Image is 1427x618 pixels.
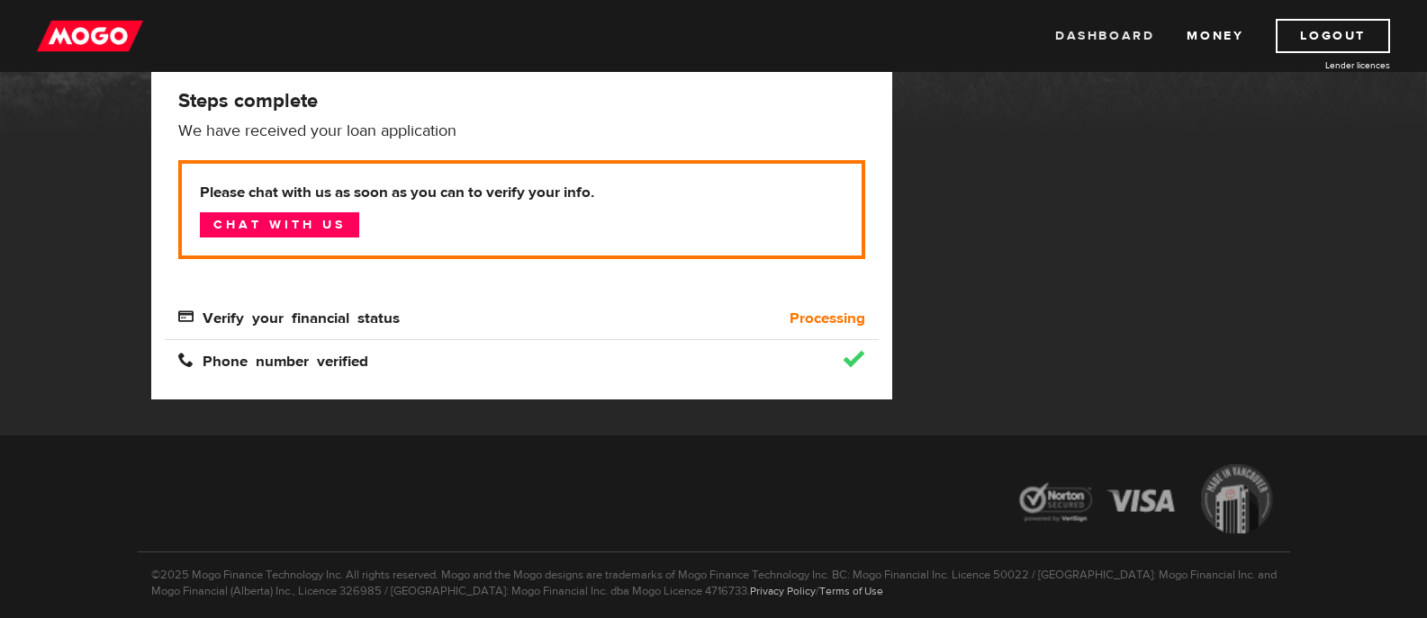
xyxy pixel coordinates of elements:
img: legal-icons-92a2ffecb4d32d839781d1b4e4802d7b.png [1002,451,1290,552]
span: Verify your financial status [178,309,400,324]
a: Terms of Use [819,584,883,598]
p: ©2025 Mogo Finance Technology Inc. All rights reserved. Mogo and the Mogo designs are trademarks ... [138,551,1290,599]
p: We have received your loan application [178,121,865,142]
a: Dashboard [1055,19,1154,53]
a: Money [1187,19,1243,53]
a: Chat with us [200,212,359,237]
iframe: LiveChat chat widget [1067,200,1427,618]
b: Please chat with us as soon as you can to verify your info. [200,182,844,203]
a: Logout [1276,19,1390,53]
img: mogo_logo-11ee424be714fa7cbb0f0f49df9e16ec.png [37,19,143,53]
a: Lender licences [1255,58,1390,72]
a: Privacy Policy [750,584,816,598]
span: Phone number verified [178,352,368,367]
b: Processing [790,308,865,329]
h4: Steps complete [178,88,865,113]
